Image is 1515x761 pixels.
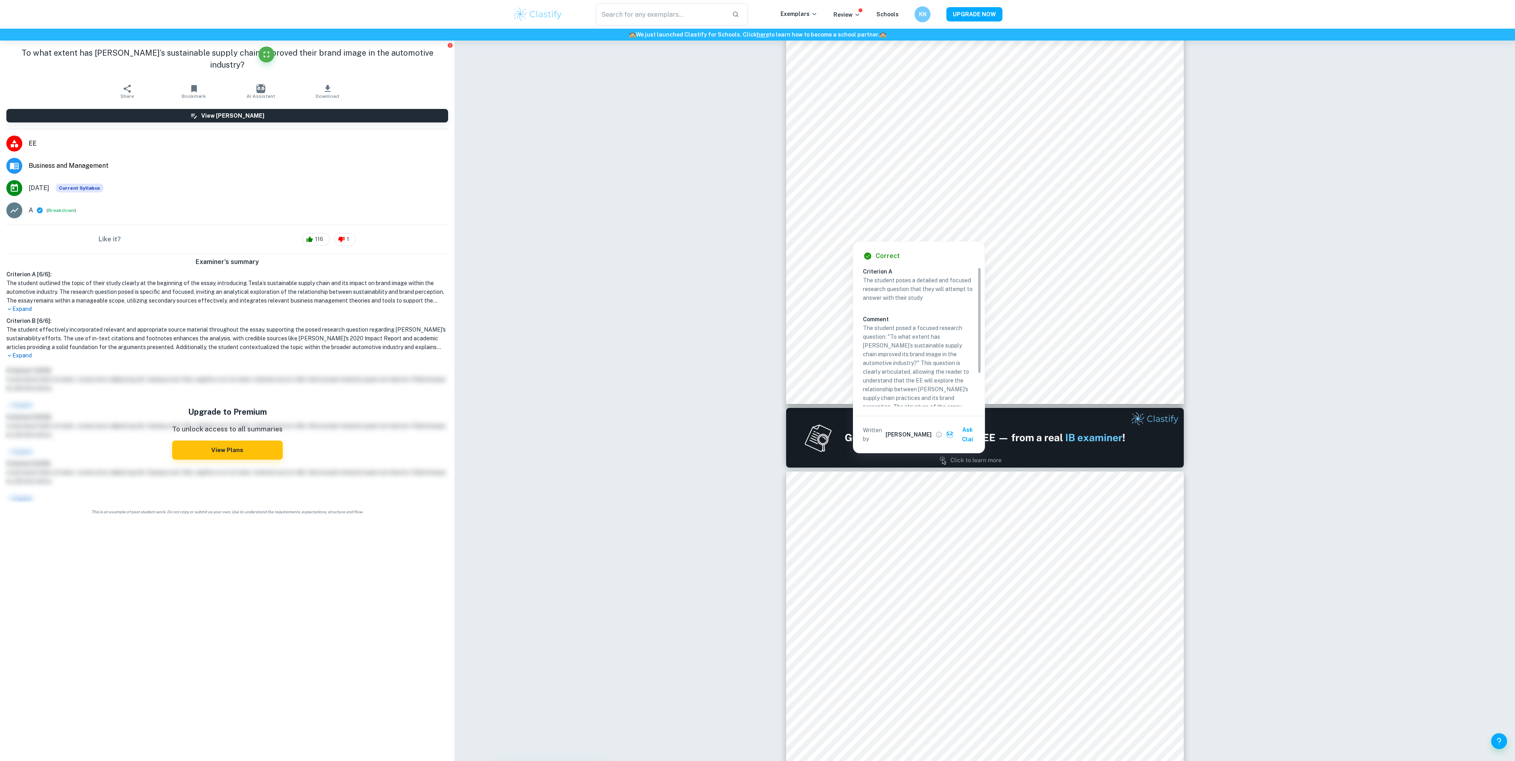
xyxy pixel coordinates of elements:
h6: Correct [876,251,900,261]
h6: Examiner's summary [3,257,451,267]
span: Share [120,93,134,99]
p: To unlock access to all summaries [172,424,283,435]
span: 🏫 [880,31,886,38]
div: 1 [334,233,356,246]
button: KN [915,6,930,22]
img: clai.svg [946,431,954,439]
h6: Criterion A [863,267,981,276]
h6: Criterion A [ 6 / 6 ]: [6,270,448,279]
span: EE [29,139,448,148]
a: here [757,31,769,38]
h1: To what extent has [PERSON_NAME]’s sustainable supply chain improved their brand image in the aut... [6,47,448,71]
button: UPGRADE NOW [946,7,1002,21]
p: A [29,206,33,215]
h6: Comment [863,315,975,324]
button: Breakdown [48,207,74,214]
button: Download [294,80,361,103]
span: This is an example of past student work. Do not copy or submit as your own. Use to understand the... [3,509,451,515]
h6: [PERSON_NAME] [886,430,932,439]
p: Expand [6,305,448,313]
p: Exemplars [781,10,818,18]
h1: The student effectively incorporated relevant and appropriate source material throughout the essa... [6,325,448,351]
div: This exemplar is based on the current syllabus. Feel free to refer to it for inspiration/ideas wh... [56,184,103,192]
h6: Like it? [99,235,121,244]
h5: Upgrade to Premium [172,406,283,418]
h6: View [PERSON_NAME] [201,111,264,120]
button: View full profile [933,429,944,440]
a: Schools [876,11,899,17]
span: ( ) [47,207,76,214]
img: Clastify logo [513,6,563,22]
h6: We just launched Clastify for Schools. Click to learn how to become a school partner. [2,30,1513,39]
div: 116 [302,233,330,246]
button: Bookmark [161,80,227,103]
h1: The student outlined the topic of their study clearly at the beginning of the essay, introducing ... [6,279,448,305]
button: Help and Feedback [1491,733,1507,749]
p: The student posed a focused research question: "To what extent has [PERSON_NAME]’s sustainable su... [863,324,975,455]
img: AI Assistant [256,84,265,93]
input: Search for any exemplars... [596,3,726,25]
button: AI Assistant [227,80,294,103]
button: Fullscreen [258,47,274,62]
span: 116 [311,235,328,243]
button: View Plans [172,441,283,460]
span: Download [316,93,339,99]
span: Bookmark [182,93,206,99]
p: Written by [863,426,884,443]
p: The student poses a detailed and focused research question that they will attempt to answer with ... [863,276,975,302]
span: [DATE] [29,183,49,193]
h6: KN [918,10,927,19]
span: Current Syllabus [56,184,103,192]
span: Business and Management [29,161,448,171]
img: Ad [786,408,1184,468]
span: 1 [342,235,353,243]
button: Ask Clai [944,423,981,447]
p: Expand [6,351,448,360]
span: 🏫 [629,31,636,38]
span: AI Assistant [247,93,275,99]
button: Share [94,80,161,103]
h6: Criterion B [ 6 / 6 ]: [6,316,448,325]
p: Review [833,10,860,19]
button: Report issue [447,42,453,48]
button: View [PERSON_NAME] [6,109,448,122]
